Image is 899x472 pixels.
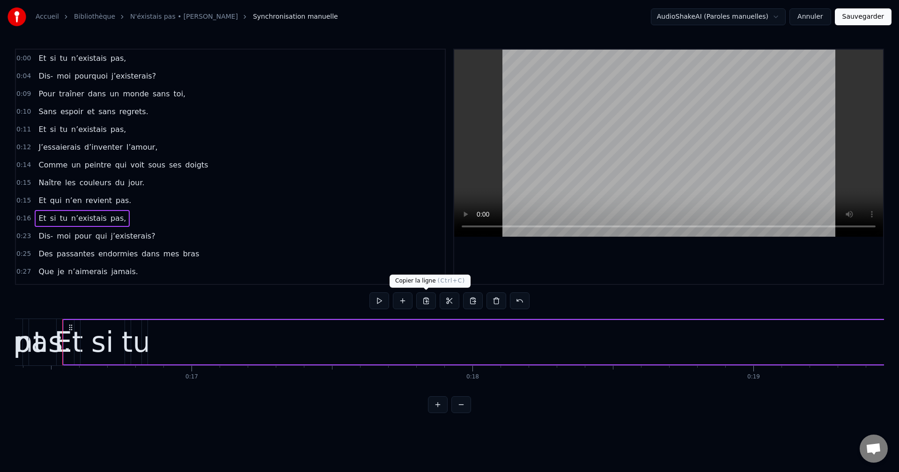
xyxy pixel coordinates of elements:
span: et [86,106,96,117]
span: bras [182,248,200,259]
span: Sans [37,106,57,117]
span: traîner [58,88,85,99]
span: 0:12 [16,143,31,152]
span: Dis- [37,231,54,241]
span: j’existerais? [110,231,156,241]
span: Et [37,213,47,224]
span: Que [37,266,55,277]
span: qui [95,231,108,241]
span: n’existais [70,53,108,64]
span: pourquoi [74,71,109,81]
nav: breadcrumb [36,12,338,22]
div: Ouvrir le chat [860,435,888,463]
span: ses [168,160,183,170]
a: Accueil [36,12,59,22]
span: Naître [37,177,62,188]
span: si [49,124,57,135]
span: n’existais [70,124,108,135]
span: d’inventer [83,142,124,152]
span: 0:16 [16,214,31,223]
div: si [91,321,114,363]
div: Copier la ligne [390,275,471,288]
span: Et [37,124,47,135]
div: pas. [13,321,72,363]
span: pas, [110,53,127,64]
span: 0:04 [16,72,31,81]
span: qui [114,160,128,170]
button: Annuler [789,8,831,25]
span: un [109,88,120,99]
span: J’essaierais [37,142,81,152]
span: 0:11 [16,125,31,134]
div: 0:19 [747,373,760,381]
span: un [70,160,81,170]
span: dans [87,88,107,99]
div: tu [122,321,151,363]
span: qui [49,195,63,206]
span: dans [140,248,160,259]
span: sans [97,106,117,117]
span: peintre [84,160,112,170]
span: l’amour, [125,142,159,152]
div: Et [54,321,83,363]
span: 0:00 [16,54,31,63]
span: jour. [127,177,146,188]
span: 0:25 [16,249,31,259]
span: monde [122,88,150,99]
span: doigts [184,160,209,170]
span: 0:14 [16,160,31,170]
span: si [49,53,57,64]
div: 0:18 [466,373,479,381]
span: Pour [37,88,56,99]
a: Bibliothèque [74,12,115,22]
span: couleurs [79,177,112,188]
span: Synchronisation manuelle [253,12,338,22]
span: regrets. [118,106,149,117]
span: pas, [110,213,127,224]
div: 0:17 [185,373,198,381]
span: Comme [37,160,68,170]
span: toi, [173,88,187,99]
span: moi [56,71,72,81]
span: 0:10 [16,107,31,116]
span: pour [74,231,93,241]
span: je [57,266,65,277]
span: Et [37,53,47,64]
span: mes [162,248,180,259]
span: sous [147,160,166,170]
span: voit [129,160,145,170]
span: tu [59,124,68,135]
span: 0:15 [16,196,31,205]
span: n’aimerais [67,266,108,277]
span: sans [152,88,171,99]
span: 0:23 [16,232,31,241]
span: moi [56,231,72,241]
span: Des [37,248,54,259]
span: si [49,213,57,224]
span: 0:15 [16,178,31,188]
span: endormies [97,248,139,259]
span: Dis- [37,71,54,81]
span: n’en [65,195,83,206]
img: youka [7,7,26,26]
span: n’existais [70,213,108,224]
span: espoir [59,106,84,117]
span: 0:27 [16,267,31,276]
span: tu [59,213,68,224]
span: du [114,177,125,188]
span: ( Ctrl+C ) [438,277,465,284]
span: 0:09 [16,89,31,99]
span: pas. [115,195,132,206]
span: Et [37,195,47,206]
button: Sauvegarder [835,8,892,25]
span: pas, [110,124,127,135]
span: les [64,177,77,188]
span: j’existerais? [111,71,157,81]
a: N'éxistais pas • [PERSON_NAME] [130,12,238,22]
span: jamais. [110,266,139,277]
span: passantes [56,248,96,259]
span: tu [59,53,68,64]
span: revient [85,195,113,206]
